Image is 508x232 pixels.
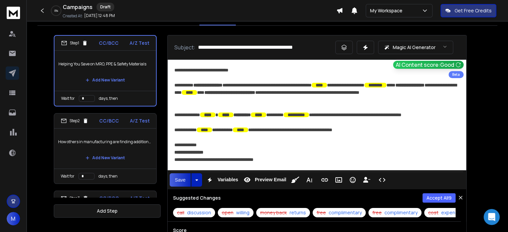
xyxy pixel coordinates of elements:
[372,209,382,216] span: free
[392,44,435,51] p: Magic AI Generator
[97,3,114,11] div: Draft
[455,7,492,14] p: Get Free Credits
[346,173,359,187] button: Emoticons
[7,212,20,225] button: M
[173,195,221,201] h3: Suggested Changes
[441,4,496,17] button: Get Free Credits
[61,118,89,124] div: Step 2
[428,209,439,216] span: cost
[54,9,58,13] p: 0 %
[84,13,115,18] p: [DATE] 12:48 PM
[80,73,130,87] button: Add New Variant
[317,209,326,216] span: free
[61,96,75,101] p: Wait for
[222,209,233,216] span: open
[7,7,20,19] img: logo
[378,41,453,54] button: Magic AI Generator
[99,118,119,124] p: CC/BCC
[61,174,74,179] p: Wait for
[61,40,88,46] div: Step 1
[130,195,150,202] p: A/Z Test
[370,7,405,14] p: My Workspace
[177,209,184,216] span: call
[54,204,161,218] button: Add Step
[187,209,211,216] span: discussion
[360,173,373,187] button: Insert Unsubscribe Link
[58,133,152,151] p: How others in manufacturing are finding additional savings
[130,118,150,124] p: A/Z Test
[63,13,83,19] p: Created At:
[61,195,89,201] div: Step 3
[290,209,306,216] span: returns
[303,173,316,187] button: More Text
[54,113,157,184] li: Step2CC/BCCA/Z TestHow others in manufacturing are finding additional savingsAdd New VariantWait ...
[253,177,288,183] span: Preview Email
[170,173,191,187] button: Save
[54,35,157,106] li: Step1CC/BCCA/Z TestHelping You Save on MRO, PPE & Safety MaterialsAdd New VariantWait fordays, then
[99,174,118,179] p: days, then
[241,173,288,187] button: Preview Email
[484,209,500,225] div: Open Intercom Messenger
[130,40,149,46] p: A/Z Test
[441,209,461,216] span: expense
[332,173,345,187] button: Insert Image (Ctrl+P)
[216,177,239,183] span: Variables
[236,209,249,216] span: willing
[63,3,93,11] h1: Campaigns
[99,195,119,202] p: CC/BCC
[376,173,388,187] button: Code View
[260,209,287,216] span: money back
[174,43,195,51] p: Subject:
[329,209,362,216] span: complimentary
[99,40,119,46] p: CC/BCC
[449,71,464,78] div: Beta
[289,173,302,187] button: Clean HTML
[384,209,417,216] span: complimentary
[393,61,464,69] button: AI Content score:Good
[203,173,239,187] button: Variables
[99,96,118,101] p: days, then
[422,193,456,203] button: Accept All9
[318,173,331,187] button: Insert Link (Ctrl+K)
[58,55,152,73] p: Helping You Save on MRO, PPE & Safety Materials
[80,151,130,165] button: Add New Variant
